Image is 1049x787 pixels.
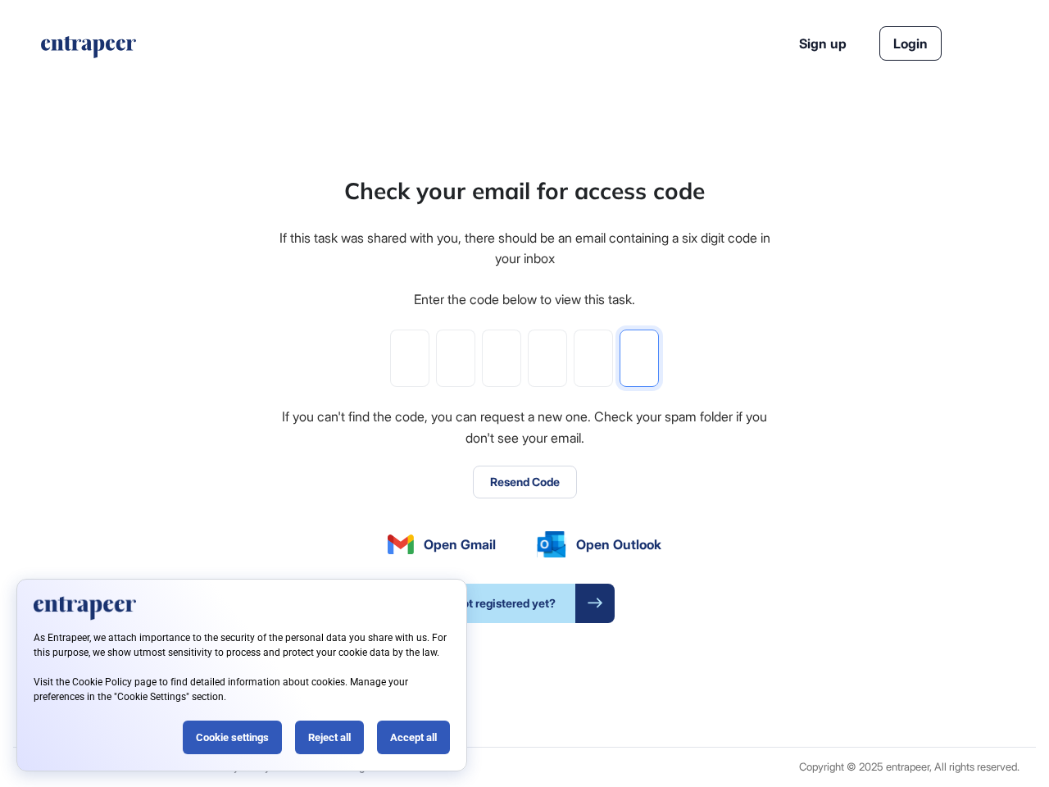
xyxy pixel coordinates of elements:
span: Open Gmail [424,535,496,554]
a: Open Outlook [537,531,661,557]
div: Copyright © 2025 entrapeer, All rights reserved. [799,761,1019,773]
div: Enter the code below to view this task. [414,289,635,311]
a: Not registered yet? [434,584,615,623]
a: entrapeer-logo [39,36,138,64]
a: Login [879,26,942,61]
a: Sign up [799,34,847,53]
div: If you can't find the code, you can request a new one. Check your spam folder if you don't see yo... [277,407,772,448]
div: Check your email for access code [344,174,705,208]
div: If this task was shared with you, there should be an email containing a six digit code in your inbox [277,228,772,270]
button: Resend Code [473,466,577,498]
span: Not registered yet? [434,584,575,623]
span: Open Outlook [576,535,661,554]
a: Open Gmail [388,535,496,554]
